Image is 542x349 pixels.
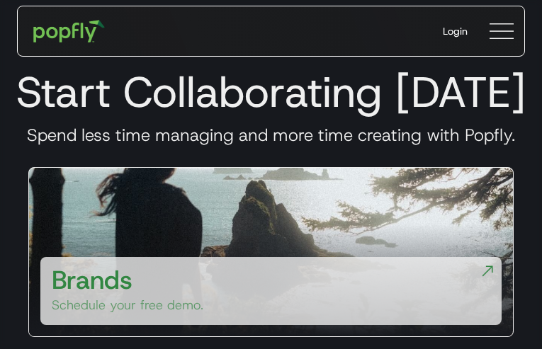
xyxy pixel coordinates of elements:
div: Login [443,24,468,38]
a: Login [431,13,479,50]
h3: Brands [52,263,132,297]
h3: Spend less time managing and more time creating with Popfly. [11,125,531,146]
a: home [23,10,115,52]
p: Schedule your free demo. [52,297,203,314]
h1: Start Collaborating [DATE] [11,67,531,118]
